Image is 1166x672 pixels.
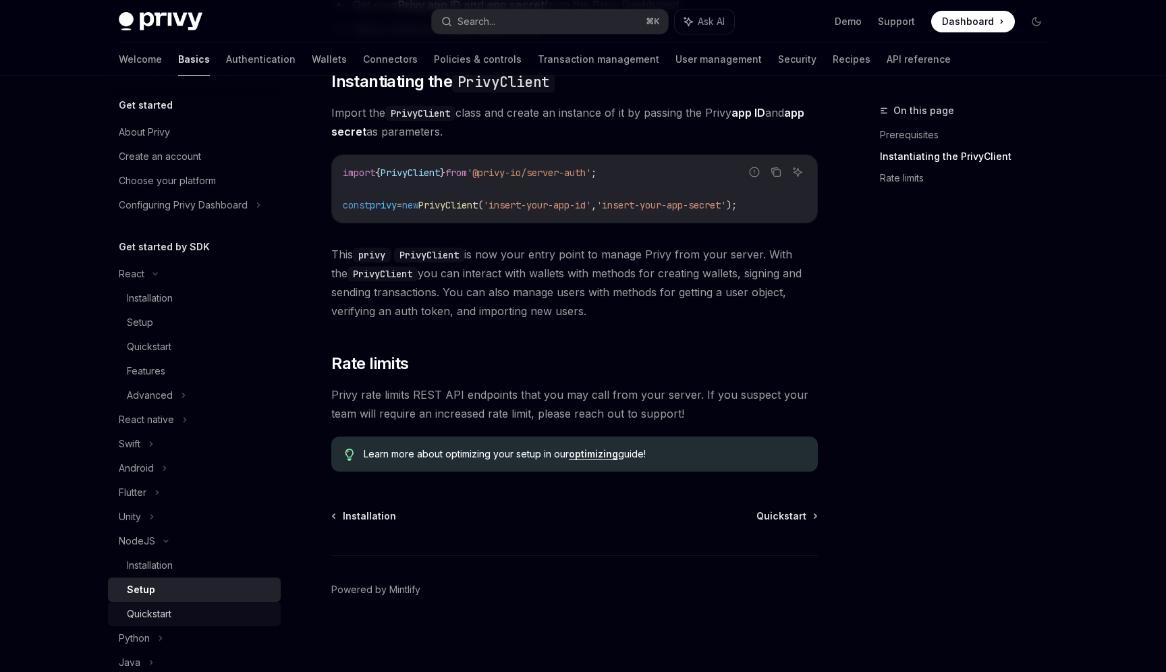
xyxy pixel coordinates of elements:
[127,582,155,598] div: Setup
[756,509,816,523] a: Quickstart
[127,557,173,573] div: Installation
[119,533,155,549] div: NodeJS
[343,199,370,211] span: const
[119,436,140,452] div: Swift
[127,363,165,379] div: Features
[108,578,281,602] a: Setup
[402,199,418,211] span: new
[880,167,1058,189] a: Rate limits
[375,167,381,179] span: {
[226,43,296,76] a: Authentication
[353,248,391,262] code: privy
[893,103,954,119] span: On this page
[119,266,144,282] div: React
[370,199,397,211] span: privy
[931,11,1015,32] a: Dashboard
[878,15,915,28] a: Support
[108,144,281,169] a: Create an account
[108,335,281,359] a: Quickstart
[789,163,806,181] button: Ask AI
[1026,11,1047,32] button: Toggle dark mode
[343,167,375,179] span: import
[119,43,162,76] a: Welcome
[119,509,141,525] div: Unity
[343,509,396,523] span: Installation
[675,43,762,76] a: User management
[127,606,171,622] div: Quickstart
[381,167,440,179] span: PrivyClient
[538,43,659,76] a: Transaction management
[364,447,804,461] span: Learn more about optimizing your setup in our guide!
[731,106,765,119] strong: app ID
[312,43,347,76] a: Wallets
[726,199,737,211] span: );
[333,509,396,523] a: Installation
[778,43,816,76] a: Security
[646,16,660,27] span: ⌘ K
[880,146,1058,167] a: Instantiating the PrivyClient
[331,103,818,141] span: Import the class and create an instance of it by passing the Privy and as parameters.
[467,167,591,179] span: '@privy-io/server-auth'
[591,199,596,211] span: ,
[345,449,354,461] svg: Tip
[675,9,734,34] button: Ask AI
[108,602,281,626] a: Quickstart
[440,167,445,179] span: }
[478,199,483,211] span: (
[596,199,726,211] span: 'insert-your-app-secret'
[127,314,153,331] div: Setup
[119,239,210,255] h5: Get started by SDK
[569,448,618,460] a: optimizing
[698,15,725,28] span: Ask AI
[108,310,281,335] a: Setup
[119,124,170,140] div: About Privy
[397,199,402,211] span: =
[127,290,173,306] div: Installation
[756,509,806,523] span: Quickstart
[434,43,522,76] a: Policies & controls
[108,359,281,383] a: Features
[178,43,210,76] a: Basics
[119,148,201,165] div: Create an account
[108,120,281,144] a: About Privy
[108,169,281,193] a: Choose your platform
[942,15,994,28] span: Dashboard
[452,72,555,92] code: PrivyClient
[394,248,464,262] code: PrivyClient
[331,583,420,596] a: Powered by Mintlify
[331,385,818,423] span: Privy rate limits REST API endpoints that you may call from your server. If you suspect your team...
[746,163,763,181] button: Report incorrect code
[385,106,455,121] code: PrivyClient
[119,412,174,428] div: React native
[119,460,154,476] div: Android
[119,173,216,189] div: Choose your platform
[127,339,171,355] div: Quickstart
[348,267,418,281] code: PrivyClient
[127,387,173,403] div: Advanced
[767,163,785,181] button: Copy the contents from the code block
[119,97,173,113] h5: Get started
[119,630,150,646] div: Python
[331,245,818,320] span: This is now your entry point to manage Privy from your server. With the you can interact with wal...
[108,553,281,578] a: Installation
[880,124,1058,146] a: Prerequisites
[119,197,248,213] div: Configuring Privy Dashboard
[887,43,951,76] a: API reference
[119,12,202,31] img: dark logo
[833,43,870,76] a: Recipes
[835,15,862,28] a: Demo
[457,13,495,30] div: Search...
[445,167,467,179] span: from
[591,167,596,179] span: ;
[483,199,591,211] span: 'insert-your-app-id'
[363,43,418,76] a: Connectors
[432,9,668,34] button: Search...⌘K
[119,654,140,671] div: Java
[108,286,281,310] a: Installation
[418,199,478,211] span: PrivyClient
[331,71,555,92] span: Instantiating the
[331,353,408,374] span: Rate limits
[119,484,146,501] div: Flutter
